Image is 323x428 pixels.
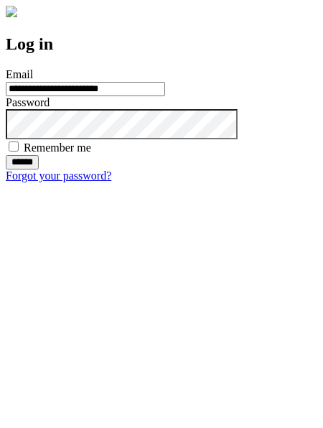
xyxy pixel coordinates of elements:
[24,141,91,154] label: Remember me
[6,169,111,182] a: Forgot your password?
[6,68,33,80] label: Email
[6,96,50,108] label: Password
[6,34,317,54] h2: Log in
[6,6,17,17] img: logo-4e3dc11c47720685a147b03b5a06dd966a58ff35d612b21f08c02c0306f2b779.png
